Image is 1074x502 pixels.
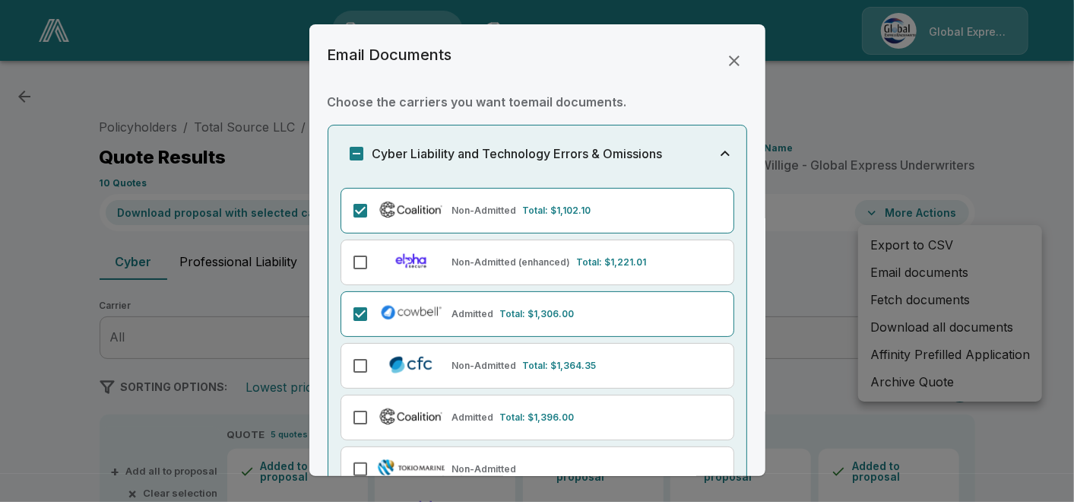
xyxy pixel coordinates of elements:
div: Coalition (Non-Admitted)Non-AdmittedTotal: $1,102.10 [341,188,734,234]
h6: Choose the carriers you want to email documents . [328,91,747,113]
p: Admitted [452,307,494,321]
div: CFC Cyber (Non-Admitted)Non-AdmittedTotal: $1,364.35 [341,343,734,389]
p: Non-Admitted [452,462,517,476]
img: CFC Cyber (Non-Admitted) [376,354,446,375]
h6: Cyber Liability and Technology Errors & Omissions [372,143,663,164]
p: Total: $1,306.00 [500,307,575,321]
p: Non-Admitted (enhanced) [452,256,571,269]
div: Tokio Marine TMHCC (Non-Admitted)Non-Admitted [341,446,734,492]
p: Total: $1,396.00 [500,411,575,424]
p: Total: $1,364.35 [523,359,597,373]
p: Non-Admitted [452,204,517,218]
img: Coalition (Admitted) [376,405,446,427]
div: Cowbell (Admitted)AdmittedTotal: $1,306.00 [341,291,734,337]
p: Admitted [452,411,494,424]
button: Cyber Liability and Technology Errors & Omissions [328,125,746,182]
div: Coalition (Admitted)AdmittedTotal: $1,396.00 [341,395,734,440]
p: Non-Admitted [452,359,517,373]
p: Total: $1,102.10 [523,204,591,218]
img: Elpha (Non-Admitted) Enhanced [376,250,446,272]
img: Tokio Marine TMHCC (Non-Admitted) [376,457,446,478]
img: Coalition (Non-Admitted) [376,199,446,220]
img: Cowbell (Admitted) [376,302,446,323]
h6: Email Documents [328,43,452,67]
div: Elpha (Non-Admitted) EnhancedNon-Admitted (enhanced)Total: $1,221.01 [341,240,734,285]
p: Total: $1,221.01 [577,256,647,269]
